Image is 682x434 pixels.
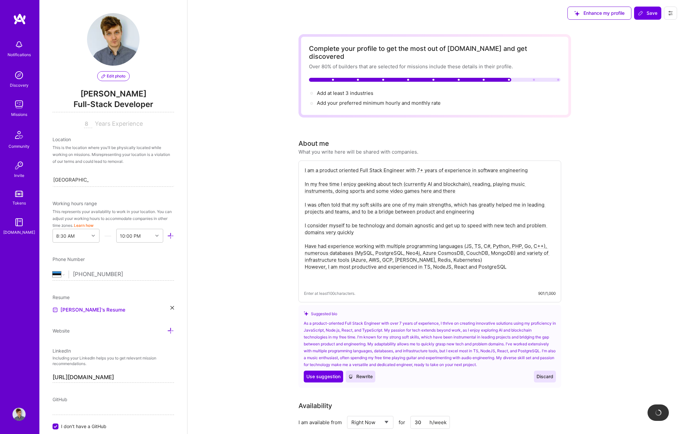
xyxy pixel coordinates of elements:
[11,111,27,118] div: Missions
[317,100,441,106] span: Add your preferred minimum hourly and monthly rate
[410,416,450,429] input: XX
[95,120,143,127] span: Years Experience
[12,200,26,206] div: Tokens
[304,166,556,285] textarea: I am a product oriented Full Stack Engineer with 7+ years of experience in software engineering I...
[12,98,26,111] img: teamwork
[15,191,23,197] img: tokens
[87,13,140,66] img: User Avatar
[53,348,71,354] span: LinkedIn
[53,328,70,334] span: Website
[9,143,30,150] div: Community
[538,290,556,297] div: 901/1,000
[12,408,26,421] img: User Avatar
[53,306,125,314] a: [PERSON_NAME]'s Resume
[12,159,26,172] img: Invite
[346,371,375,382] button: Rewrite
[104,232,111,239] i: icon HorizontalInLineDivider
[101,74,105,78] i: icon PencilPurple
[574,10,625,16] span: Enhance my profile
[567,7,631,20] button: Enhance my profile
[53,136,174,143] div: Location
[53,89,174,99] span: [PERSON_NAME]
[304,310,556,317] div: Suggested bio
[53,307,58,313] img: Resume
[298,148,418,155] div: What you write here will be shared with companies.
[53,356,174,367] p: Including your LinkedIn helps you to get relevant mission recommendations.
[53,294,70,300] span: Resume
[101,73,125,79] span: Edit photo
[304,371,343,382] button: Use suggestion
[537,373,553,380] span: Discard
[348,374,353,379] i: icon CrystalBall
[73,265,174,284] input: +1 (000) 000-0000
[53,208,174,229] div: This represents your availability to work in your location. You can adjust your working hours to ...
[14,172,24,179] div: Invite
[399,419,405,426] span: for
[53,256,85,262] span: Phone Number
[12,69,26,82] img: discovery
[306,373,341,380] span: Use suggestion
[53,397,67,402] span: GitHub
[429,419,447,426] div: h/week
[634,7,661,20] button: Save
[155,234,159,237] i: icon Chevron
[298,139,329,148] div: About me
[3,229,35,236] div: [DOMAIN_NAME]
[56,232,75,239] div: 8:30 AM
[654,408,662,417] img: loading
[10,82,29,89] div: Discovery
[348,373,373,380] span: Rewrite
[317,90,373,96] span: Add at least 3 industries
[53,144,174,165] div: This is the location where you'll be physically located while working on missions. Misrepresentin...
[304,290,355,297] span: Enter at least 100 characters.
[298,419,342,426] div: I am available from
[304,320,556,368] div: As a product-oriented Full Stack Engineer with over 7 years of experience, I thrive on creating i...
[638,10,657,16] span: Save
[12,38,26,51] img: bell
[53,99,174,112] span: Full-Stack Developer
[12,216,26,229] img: guide book
[309,45,561,60] div: Complete your profile to get the most out of [DOMAIN_NAME] and get discovered
[97,71,130,81] button: Edit photo
[74,222,94,229] button: Learn how
[170,306,174,310] i: icon Close
[534,371,556,382] button: Discard
[120,232,141,239] div: 10:00 PM
[13,13,26,25] img: logo
[304,311,308,316] i: icon SuggestedTeams
[8,51,31,58] div: Notifications
[92,234,95,237] i: icon Chevron
[61,423,106,430] span: I don't have a GitHub
[84,120,92,128] input: XX
[309,63,561,70] div: Over 80% of builders that are selected for missions include these details in their profile.
[53,201,97,206] span: Working hours range
[11,408,27,421] a: User Avatar
[11,127,27,143] img: Community
[298,401,332,411] div: Availability
[574,11,580,16] i: icon SuggestedTeams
